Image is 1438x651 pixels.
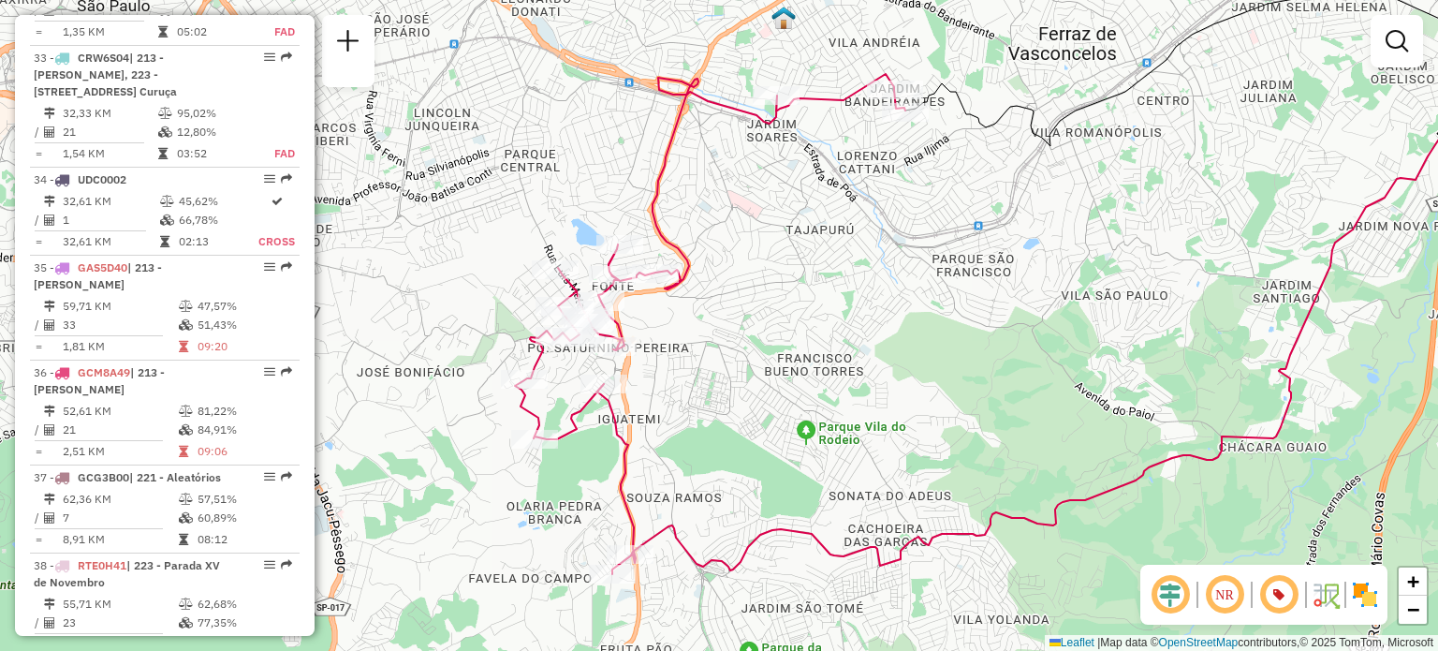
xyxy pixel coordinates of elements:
td: 12,80% [176,123,254,141]
span: Ocultar NR [1202,572,1247,617]
td: 60,89% [197,509,291,527]
i: Distância Total [44,301,55,312]
i: % de utilização da cubagem [179,319,193,331]
span: RTE0H41 [78,558,126,572]
i: Total de Atividades [44,424,55,436]
em: Opções [264,559,275,570]
td: 47,57% [197,297,291,316]
td: = [34,144,43,163]
td: / [34,211,43,229]
span: 36 - [34,365,165,396]
td: 77,35% [197,614,291,632]
span: 38 - [34,558,220,589]
td: 95,02% [176,104,254,123]
i: % de utilização do peso [160,196,174,207]
span: | 213 - [PERSON_NAME], 223 - [STREET_ADDRESS] Curuça [34,51,177,98]
span: GCM8A49 [78,365,130,379]
i: Tempo total em rota [158,148,168,159]
img: Exibir/Ocultar setores [1350,580,1380,610]
i: % de utilização da cubagem [179,512,193,524]
i: % de utilização do peso [179,494,193,505]
td: 09:06 [197,442,291,461]
em: Opções [264,173,275,185]
a: Leaflet [1049,636,1094,649]
i: % de utilização da cubagem [158,126,172,138]
i: Total de Atividades [44,215,55,226]
span: | 223 - Parada XV de Novembro [34,558,220,589]
td: / [34,123,43,141]
a: Exibir filtros [1378,22,1416,60]
i: % de utilização da cubagem [179,617,193,629]
td: 03:52 [176,144,254,163]
span: | 221 - Aleatórios [129,470,221,484]
i: Tempo total em rota [179,341,188,352]
td: = [34,337,43,356]
span: UDC0002 [78,172,126,186]
td: 32,61 KM [62,232,159,251]
img: Fluxo de ruas [1311,580,1341,610]
i: Distância Total [44,108,55,119]
i: % de utilização do peso [179,406,193,417]
em: Rota exportada [281,471,292,482]
i: Rota otimizada [271,196,283,207]
td: = [34,232,43,251]
td: 1,54 KM [62,144,157,163]
a: Zoom in [1399,568,1427,596]
i: % de utilização da cubagem [179,424,193,436]
td: = [34,530,43,549]
td: 09:20 [197,337,291,356]
td: 57,51% [197,490,291,509]
td: 21 [62,123,157,141]
i: Distância Total [44,494,55,505]
td: 1 [62,211,159,229]
a: OpenStreetMap [1159,636,1239,649]
i: % de utilização do peso [179,301,193,312]
span: CRW6S04 [78,51,129,65]
span: − [1407,598,1419,621]
a: Zoom out [1399,596,1427,624]
td: 7 [62,509,178,527]
td: 55,71 KM [62,595,178,614]
span: 33 - [34,51,177,98]
em: Opções [264,471,275,482]
td: FAD [254,144,296,163]
i: Distância Total [44,406,55,417]
td: 52,61 KM [62,402,178,421]
i: % de utilização do peso [158,108,172,119]
span: | 213 - [PERSON_NAME] [34,260,162,291]
em: Opções [264,366,275,377]
i: Total de Atividades [44,617,55,629]
td: 62,36 KM [62,490,178,509]
i: Distância Total [44,196,55,207]
i: Tempo total em rota [179,446,188,457]
td: = [34,442,43,461]
span: | [1097,636,1100,649]
td: 1,81 KM [62,337,178,356]
em: Rota exportada [281,366,292,377]
td: 45,62% [178,192,257,211]
td: 8,91 KM [62,530,178,549]
i: Tempo total em rota [158,26,168,37]
td: 59,71 KM [62,297,178,316]
em: Rota exportada [281,52,292,63]
span: 37 - [34,470,221,484]
td: 23 [62,614,178,632]
td: 66,78% [178,211,257,229]
td: 32,33 KM [62,104,157,123]
td: 02:13 [178,232,257,251]
span: + [1407,570,1419,593]
td: 21 [62,421,178,439]
em: Rota exportada [281,559,292,570]
span: Ocultar deslocamento [1148,572,1193,617]
span: GAS5D40 [78,260,127,274]
i: Total de Atividades [44,319,55,331]
td: = [34,22,43,41]
td: 51,43% [197,316,291,334]
em: Opções [264,52,275,63]
a: Nova sessão e pesquisa [330,22,367,65]
td: Cross [257,232,296,251]
div: Map data © contributors,© 2025 TomTom, Microsoft [1045,635,1438,651]
td: 2,51 KM [62,442,178,461]
i: Total de Atividades [44,126,55,138]
td: 33 [62,316,178,334]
